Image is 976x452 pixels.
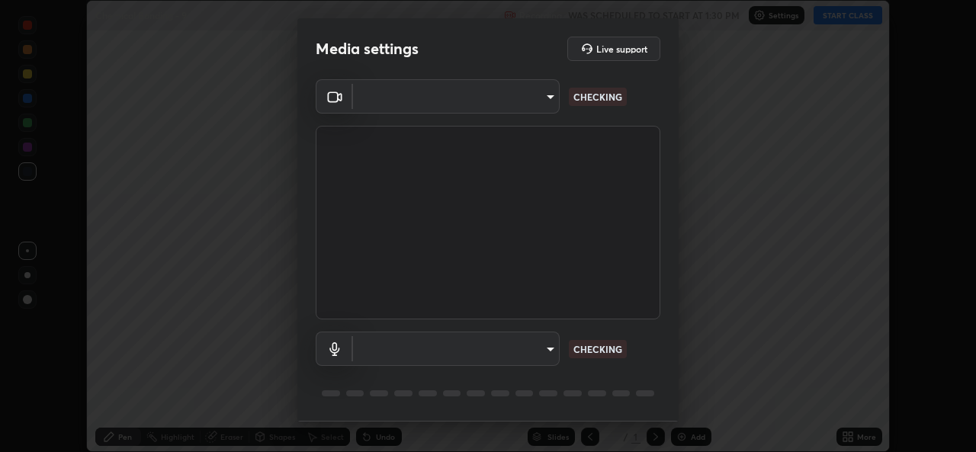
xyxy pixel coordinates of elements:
p: CHECKING [573,342,622,356]
h2: Media settings [316,39,419,59]
h5: Live support [596,44,647,53]
div: ​ [353,332,560,366]
p: CHECKING [573,90,622,104]
div: ​ [353,79,560,114]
